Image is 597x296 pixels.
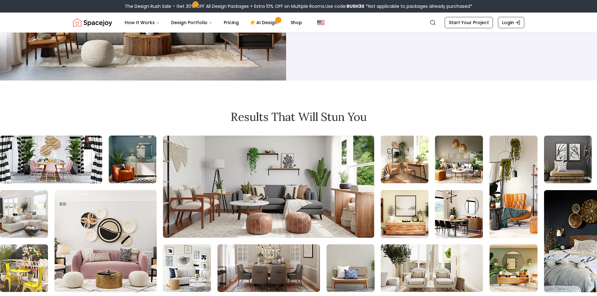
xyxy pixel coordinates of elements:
span: *Not applicable to packages already purchased* [364,3,472,9]
span: Use code: [325,3,364,9]
button: How It Works [120,16,165,29]
b: RUSH30 [347,3,364,9]
a: Start Your Project [445,17,493,28]
a: Spacejoy [73,16,112,29]
a: AI Design [245,16,284,29]
h2: Results that will stun you [73,111,524,123]
nav: Main [120,16,307,29]
div: The Design Rush Sale – Get 30% OFF All Design Packages + Extra 10% OFF on Multiple Rooms. [125,3,472,9]
button: Design Portfolio [166,16,217,29]
nav: Global [73,13,524,33]
a: Shop [285,16,307,29]
a: Login [498,17,524,28]
a: Pricing [219,16,244,29]
img: Spacejoy Logo [73,16,112,29]
img: United States [317,19,325,26]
